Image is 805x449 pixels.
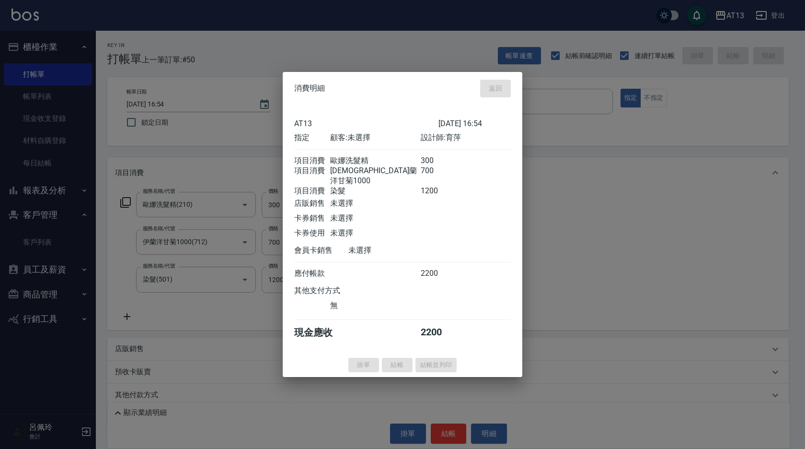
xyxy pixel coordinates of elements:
[421,132,511,142] div: 設計師: 育萍
[421,186,457,196] div: 1200
[421,268,457,278] div: 2200
[330,300,420,310] div: 無
[294,83,325,93] span: 消費明細
[330,228,420,238] div: 未選擇
[294,118,438,128] div: AT13
[294,268,330,278] div: 應付帳款
[294,198,330,208] div: 店販銷售
[330,186,420,196] div: 染髮
[294,245,348,255] div: 會員卡銷售
[294,165,330,186] div: 項目消費
[294,155,330,165] div: 項目消費
[294,285,367,295] div: 其他支付方式
[421,155,457,165] div: 300
[330,198,420,208] div: 未選擇
[421,326,457,339] div: 2200
[294,186,330,196] div: 項目消費
[330,165,420,186] div: [DEMOGRAPHIC_DATA]蘭洋甘菊1000
[330,132,420,142] div: 顧客: 未選擇
[294,326,348,339] div: 現金應收
[348,245,438,255] div: 未選擇
[294,132,330,142] div: 指定
[330,155,420,165] div: 歐娜洗髮精
[330,213,420,223] div: 未選擇
[294,213,330,223] div: 卡券銷售
[421,165,457,186] div: 700
[438,118,511,128] div: [DATE] 16:54
[294,228,330,238] div: 卡券使用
